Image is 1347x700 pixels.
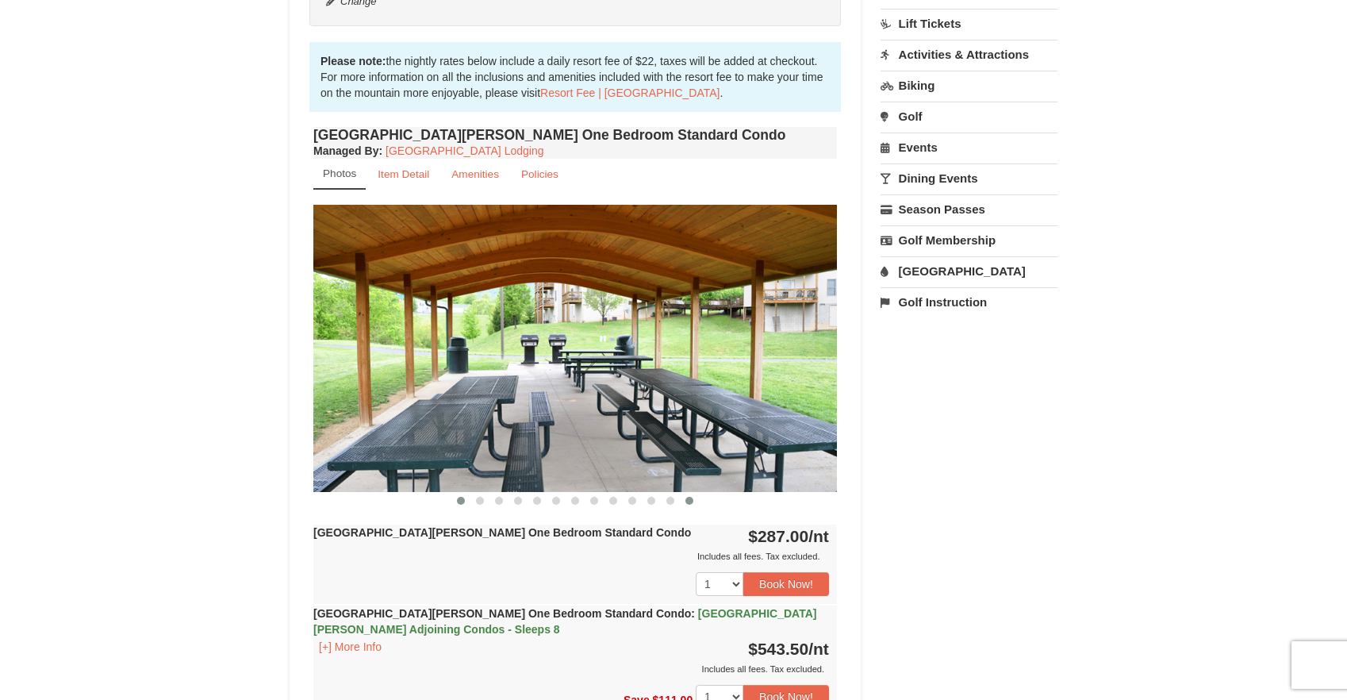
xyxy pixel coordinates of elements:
a: Amenities [441,159,509,190]
a: [GEOGRAPHIC_DATA] [881,256,1057,286]
strong: : [313,144,382,157]
strong: [GEOGRAPHIC_DATA][PERSON_NAME] One Bedroom Standard Condo [313,526,691,539]
a: Activities & Attractions [881,40,1057,69]
div: Includes all fees. Tax excluded. [313,548,829,564]
strong: $287.00 [748,527,829,545]
span: $543.50 [748,640,808,658]
span: Managed By [313,144,378,157]
small: Photos [323,167,356,179]
div: the nightly rates below include a daily resort fee of $22, taxes will be added at checkout. For m... [309,42,841,112]
a: Golf Instruction [881,287,1057,317]
img: 18876286-201-f34aeefb.jpg [313,205,837,491]
a: Season Passes [881,194,1057,224]
a: Photos [313,159,366,190]
small: Amenities [451,168,499,180]
a: Events [881,133,1057,162]
small: Item Detail [378,168,429,180]
a: Dining Events [881,163,1057,193]
a: Golf Membership [881,225,1057,255]
a: Policies [511,159,569,190]
a: Lift Tickets [881,9,1057,38]
strong: Please note: [320,55,386,67]
button: [+] More Info [313,638,387,656]
a: Biking [881,71,1057,100]
a: Item Detail [367,159,439,190]
div: Includes all fees. Tax excluded. [313,661,829,677]
span: /nt [808,527,829,545]
h4: [GEOGRAPHIC_DATA][PERSON_NAME] One Bedroom Standard Condo [313,127,837,143]
a: Golf [881,102,1057,131]
a: Resort Fee | [GEOGRAPHIC_DATA] [540,87,720,99]
a: [GEOGRAPHIC_DATA] Lodging [386,144,543,157]
button: Book Now! [743,572,829,596]
small: Policies [521,168,558,180]
span: : [691,607,695,620]
strong: [GEOGRAPHIC_DATA][PERSON_NAME] One Bedroom Standard Condo [313,607,816,636]
span: /nt [808,640,829,658]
